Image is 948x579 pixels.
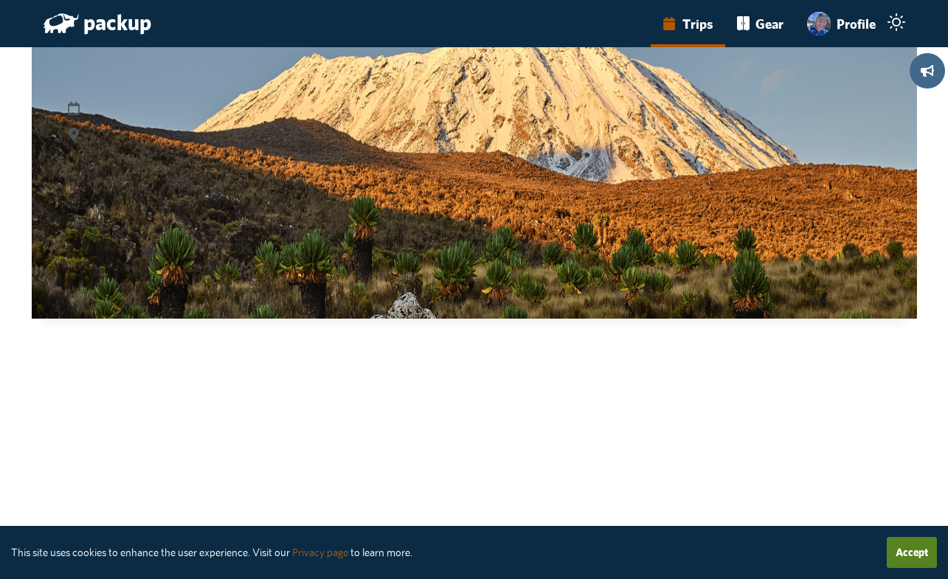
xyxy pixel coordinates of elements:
a: packup [44,12,151,38]
button: Accept cookies [887,537,937,569]
img: user avatar [807,12,831,35]
span: packup [83,9,151,35]
a: Privacy page [292,546,348,558]
small: This site uses cookies to enhance the user experience. Visit our to learn more. [11,546,412,558]
div: [DATE]–[DATE] [67,96,882,122]
div: [GEOGRAPHIC_DATA], [GEOGRAPHIC_DATA] [67,121,882,147]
